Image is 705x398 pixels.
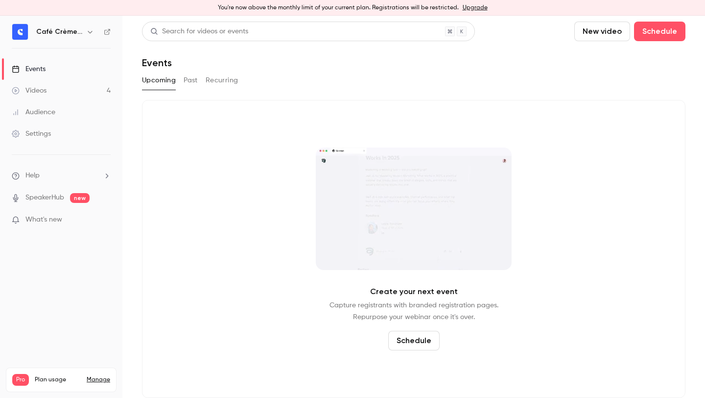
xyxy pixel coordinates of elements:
button: Schedule [388,331,440,350]
h1: Events [142,57,172,69]
div: Events [12,64,46,74]
a: Manage [87,376,110,384]
button: Recurring [206,73,238,88]
button: Upcoming [142,73,176,88]
div: Audience [12,107,55,117]
img: Café Crème Club [12,24,28,40]
button: New video [574,22,630,41]
span: Help [25,171,40,181]
a: SpeakerHub [25,193,64,203]
button: Past [184,73,198,88]
span: Plan usage [35,376,81,384]
li: help-dropdown-opener [12,171,111,181]
div: Settings [12,129,51,139]
h6: Café Crème Club [36,27,82,37]
div: Search for videos or events [150,26,248,37]
p: Capture registrants with branded registration pages. Repurpose your webinar once it's over. [329,299,498,323]
a: Upgrade [463,4,488,12]
p: Create your next event [370,286,458,298]
button: Schedule [634,22,685,41]
span: new [70,193,90,203]
div: Videos [12,86,47,96]
span: What's new [25,215,62,225]
span: Pro [12,374,29,386]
